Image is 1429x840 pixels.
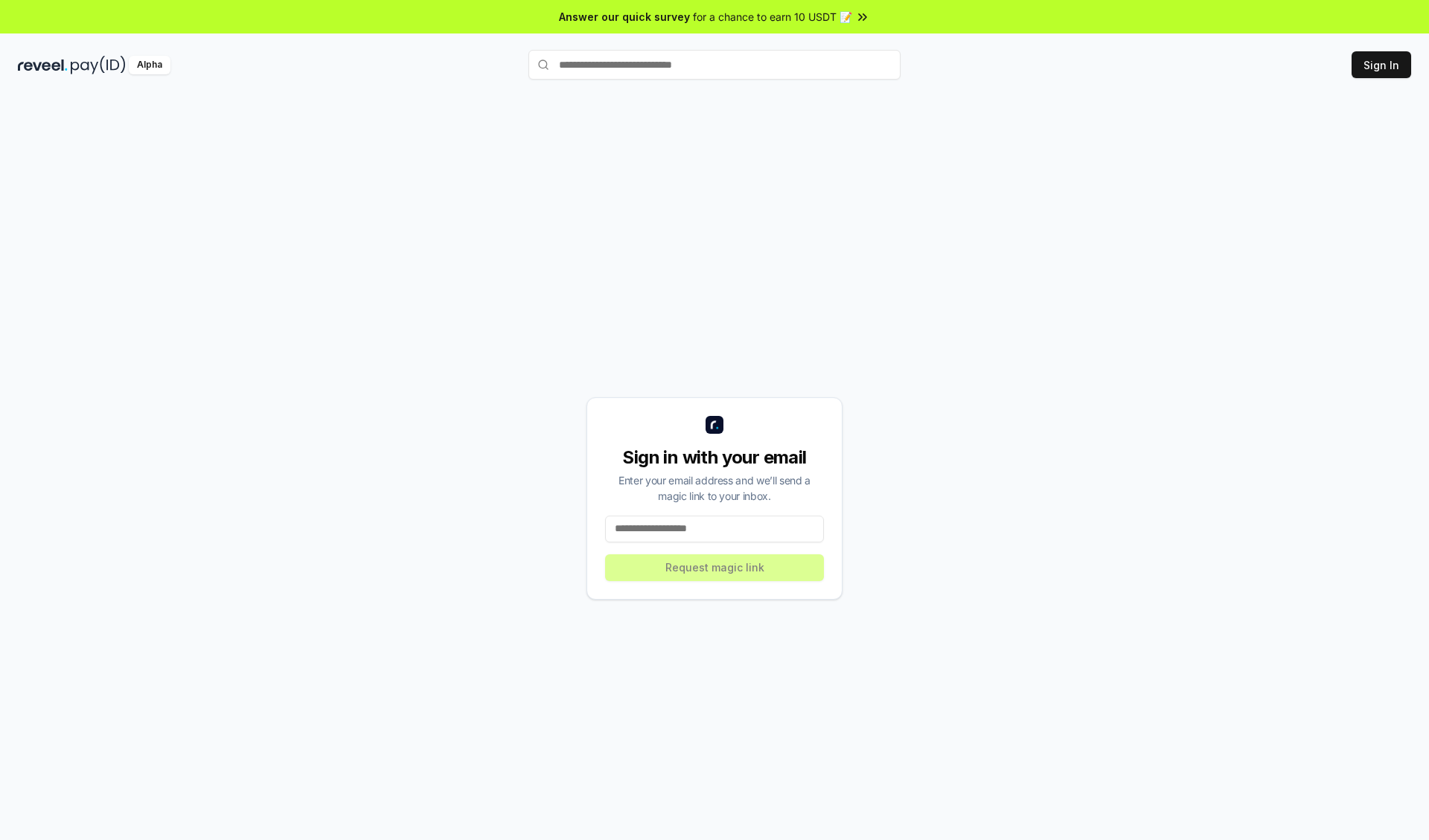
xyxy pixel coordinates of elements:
img: reveel_dark [18,56,68,74]
img: logo_small [706,416,723,434]
div: Enter your email address and we’ll send a magic link to your inbox. [605,472,824,504]
div: Sign in with your email [605,446,824,469]
div: Alpha [129,56,170,74]
span: for a chance to earn 10 USDT 📝 [693,9,852,25]
img: pay_id [71,56,126,74]
button: Sign In [1352,51,1411,78]
span: Answer our quick survey [559,9,690,25]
